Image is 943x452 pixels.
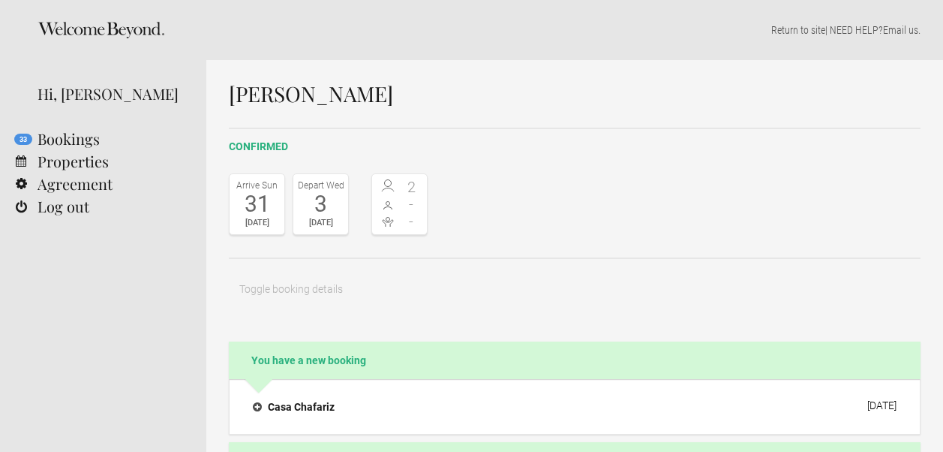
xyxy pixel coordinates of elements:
[233,215,281,231] div: [DATE]
[241,391,908,423] button: Casa Chafariz [DATE]
[297,178,344,193] div: Depart Wed
[229,83,920,105] h1: [PERSON_NAME]
[233,178,281,193] div: Arrive Sun
[400,179,424,194] span: 2
[229,23,920,38] p: | NEED HELP? .
[229,342,920,379] h2: You have a new booking
[229,139,920,155] h2: confirmed
[297,215,344,231] div: [DATE]
[14,134,32,145] flynt-notification-badge: 33
[867,399,896,411] div: [DATE]
[400,197,424,212] span: -
[38,83,184,105] div: Hi, [PERSON_NAME]
[229,274,353,304] button: Toggle booking details
[400,214,424,229] span: -
[253,399,335,414] h4: Casa Chafariz
[771,24,825,36] a: Return to site
[883,24,918,36] a: Email us
[297,193,344,215] div: 3
[233,193,281,215] div: 31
